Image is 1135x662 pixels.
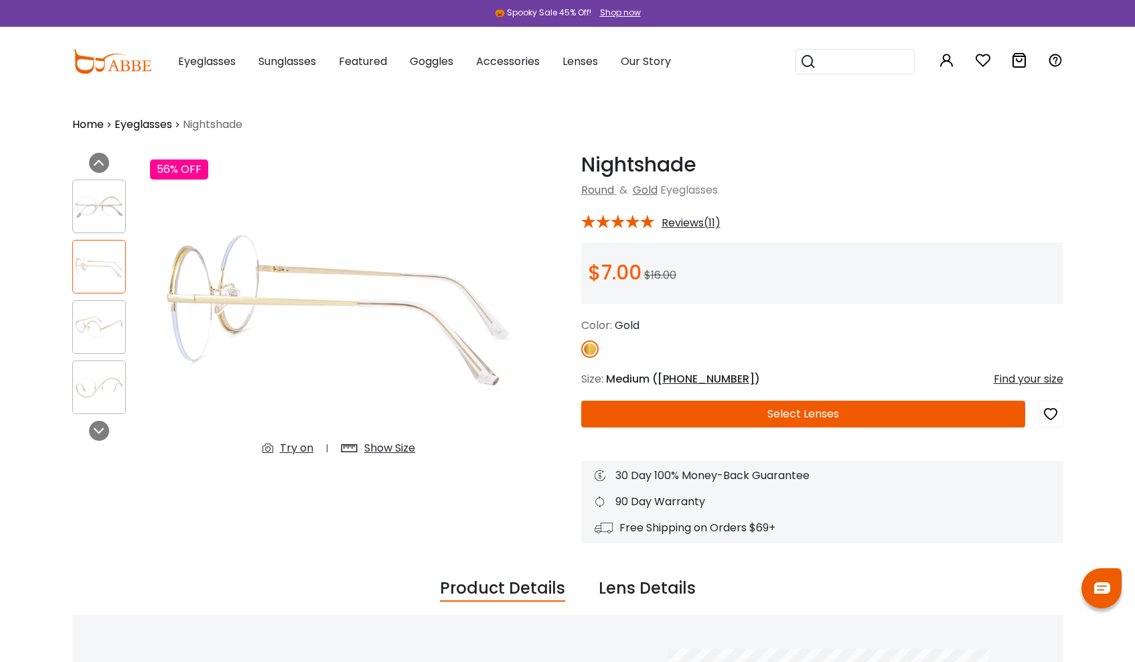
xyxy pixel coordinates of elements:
div: 56% OFF [150,159,208,180]
span: Goggles [410,54,453,69]
span: Reviews(11) [662,217,721,229]
a: Eyeglasses [115,117,172,133]
span: Gold [615,318,639,333]
a: Round [581,182,614,198]
div: 30 Day 100% Money-Back Guarantee [595,468,1050,484]
img: chat [1094,582,1110,594]
button: Select Lenses [581,401,1025,427]
span: Nightshade [183,117,242,133]
div: Lens Details [599,576,696,602]
span: & [617,182,630,198]
img: Nightshade Gold Metal Eyeglasses , SpringHinges , NosePads Frames from ABBE Glasses [73,194,125,220]
div: 90 Day Warranty [595,494,1050,510]
span: Featured [339,54,387,69]
img: Nightshade Gold Metal Eyeglasses , SpringHinges , NosePads Frames from ABBE Glasses [73,314,125,340]
div: Shop now [600,7,641,19]
span: Our Story [621,54,671,69]
a: Gold [633,182,658,198]
img: Nightshade Gold Metal Eyeglasses , SpringHinges , NosePads Frames from ABBE Glasses [150,153,527,467]
span: [PHONE_NUMBER] [658,371,755,387]
div: 🎃 Spooky Sale 45% Off! [495,7,591,19]
span: Sunglasses [258,54,316,69]
span: $16.00 [644,267,676,283]
span: Size: [581,371,603,387]
div: Product Details [440,576,565,602]
span: Lenses [562,54,598,69]
span: Color: [581,318,612,333]
img: Nightshade Gold Metal Eyeglasses , SpringHinges , NosePads Frames from ABBE Glasses [73,375,125,401]
span: $7.00 [588,258,641,287]
span: Eyeglasses [178,54,236,69]
span: Medium ( ) [606,371,760,387]
div: Find your size [994,371,1063,387]
a: Shop now [593,7,641,18]
span: Eyeglasses [660,182,718,198]
img: Nightshade Gold Metal Eyeglasses , SpringHinges , NosePads Frames from ABBE Glasses [73,254,125,280]
span: Accessories [476,54,540,69]
div: Show Size [364,440,415,456]
a: Home [72,117,104,133]
h1: Nightshade [581,153,1063,177]
div: Free Shipping on Orders $69+ [595,520,1050,536]
div: Try on [280,440,313,456]
img: abbeglasses.com [72,50,151,74]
